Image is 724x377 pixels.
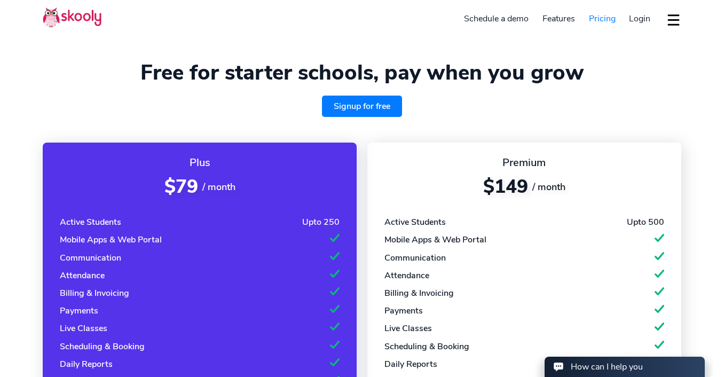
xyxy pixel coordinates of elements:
a: Features [536,10,582,27]
div: Daily Reports [384,358,437,370]
div: Communication [384,252,446,264]
div: Live Classes [384,323,432,334]
span: Pricing [589,13,616,25]
div: Active Students [60,216,121,228]
div: Attendance [384,270,429,281]
span: $149 [483,174,528,199]
div: Payments [384,305,423,317]
span: $79 [164,174,198,199]
div: Plus [60,155,340,170]
div: Upto 500 [627,216,664,228]
a: Schedule a demo [458,10,536,27]
button: dropdown menu [666,7,681,32]
div: Payments [60,305,98,317]
div: Mobile Apps & Web Portal [384,234,486,246]
div: Billing & Invoicing [384,287,454,299]
div: Attendance [60,270,105,281]
div: Mobile Apps & Web Portal [60,234,162,246]
img: Skooly [43,7,101,28]
div: Live Classes [60,323,107,334]
div: Communication [60,252,121,264]
a: Pricing [582,10,623,27]
div: Daily Reports [60,358,113,370]
div: Active Students [384,216,446,228]
div: Billing & Invoicing [60,287,129,299]
a: Login [622,10,657,27]
div: Scheduling & Booking [60,341,145,352]
a: Signup for free [322,96,402,117]
span: / month [202,180,235,193]
div: Upto 250 [302,216,340,228]
h1: Free for starter schools, pay when you grow [43,60,681,85]
div: Scheduling & Booking [384,341,469,352]
div: Premium [384,155,664,170]
span: Login [629,13,650,25]
span: / month [532,180,565,193]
